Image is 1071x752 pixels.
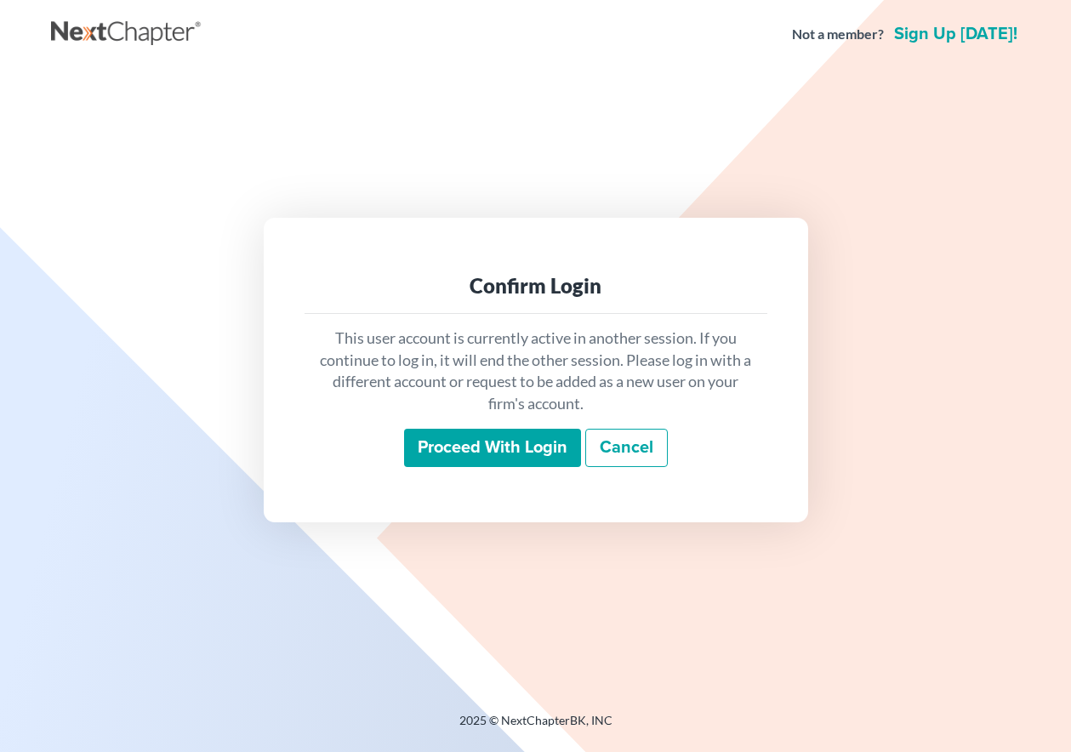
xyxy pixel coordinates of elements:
div: 2025 © NextChapterBK, INC [51,712,1021,743]
p: This user account is currently active in another session. If you continue to log in, it will end ... [318,328,754,415]
input: Proceed with login [404,429,581,468]
div: Confirm Login [318,272,754,299]
a: Cancel [585,429,668,468]
a: Sign up [DATE]! [891,26,1021,43]
strong: Not a member? [792,25,884,44]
